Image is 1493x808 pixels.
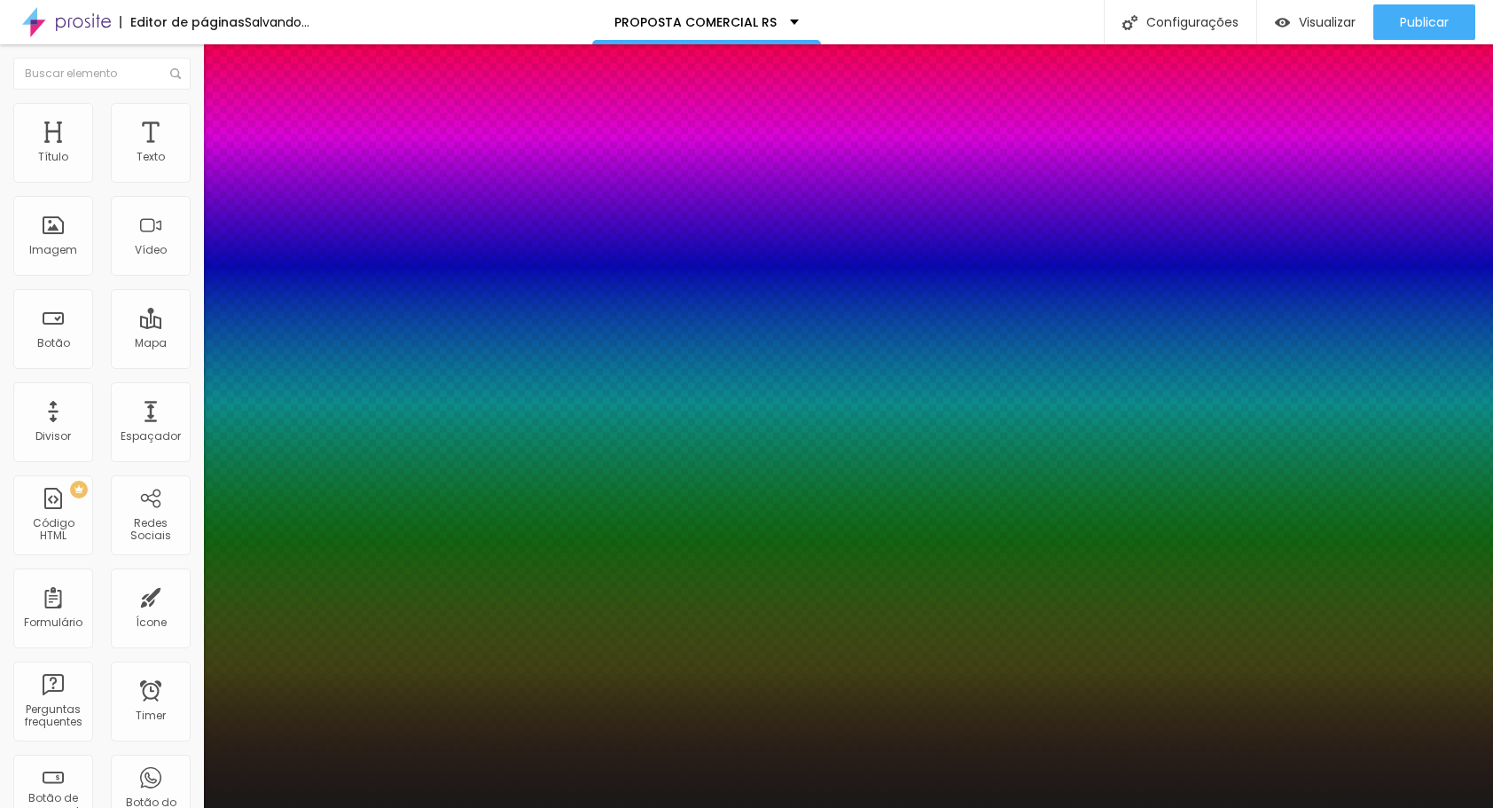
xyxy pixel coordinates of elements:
[115,517,185,543] div: Redes Sociais
[135,244,167,256] div: Vídeo
[120,16,245,28] div: Editor de páginas
[18,517,88,543] div: Código HTML
[135,337,167,349] div: Mapa
[29,244,77,256] div: Imagem
[24,616,82,629] div: Formulário
[13,58,191,90] input: Buscar elemento
[1299,15,1356,29] span: Visualizar
[136,616,167,629] div: Ícone
[245,16,309,28] div: Salvando...
[121,430,181,443] div: Espaçador
[38,151,68,163] div: Título
[136,710,166,722] div: Timer
[1400,15,1449,29] span: Publicar
[170,68,181,79] img: Icone
[1122,15,1137,30] img: Icone
[37,337,70,349] div: Botão
[137,151,165,163] div: Texto
[1257,4,1373,40] button: Visualizar
[35,430,71,443] div: Divisor
[1275,15,1290,30] img: view-1.svg
[1373,4,1475,40] button: Publicar
[614,16,777,28] p: PROPOSTA COMERCIAL RS
[18,703,88,729] div: Perguntas frequentes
